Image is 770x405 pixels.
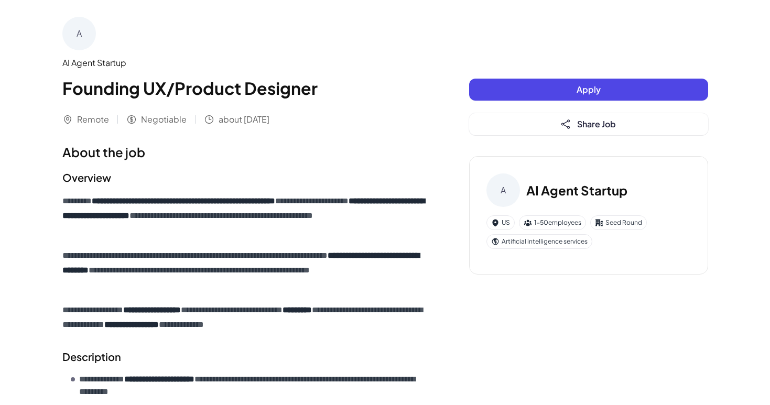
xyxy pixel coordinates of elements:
h3: AI Agent Startup [526,181,627,200]
div: 1-50 employees [519,215,586,230]
div: A [62,17,96,50]
div: Artificial intelligence services [486,234,592,249]
div: US [486,215,515,230]
div: Seed Round [590,215,647,230]
h2: Description [62,349,427,365]
h2: Overview [62,170,427,185]
button: Share Job [469,113,708,135]
button: Apply [469,79,708,101]
div: A [486,173,520,207]
span: about [DATE] [219,113,269,126]
h1: About the job [62,143,427,161]
span: Apply [577,84,601,95]
h1: Founding UX/Product Designer [62,75,427,101]
span: Negotiable [141,113,187,126]
div: AI Agent Startup [62,57,427,69]
span: Remote [77,113,109,126]
span: Share Job [577,118,616,129]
